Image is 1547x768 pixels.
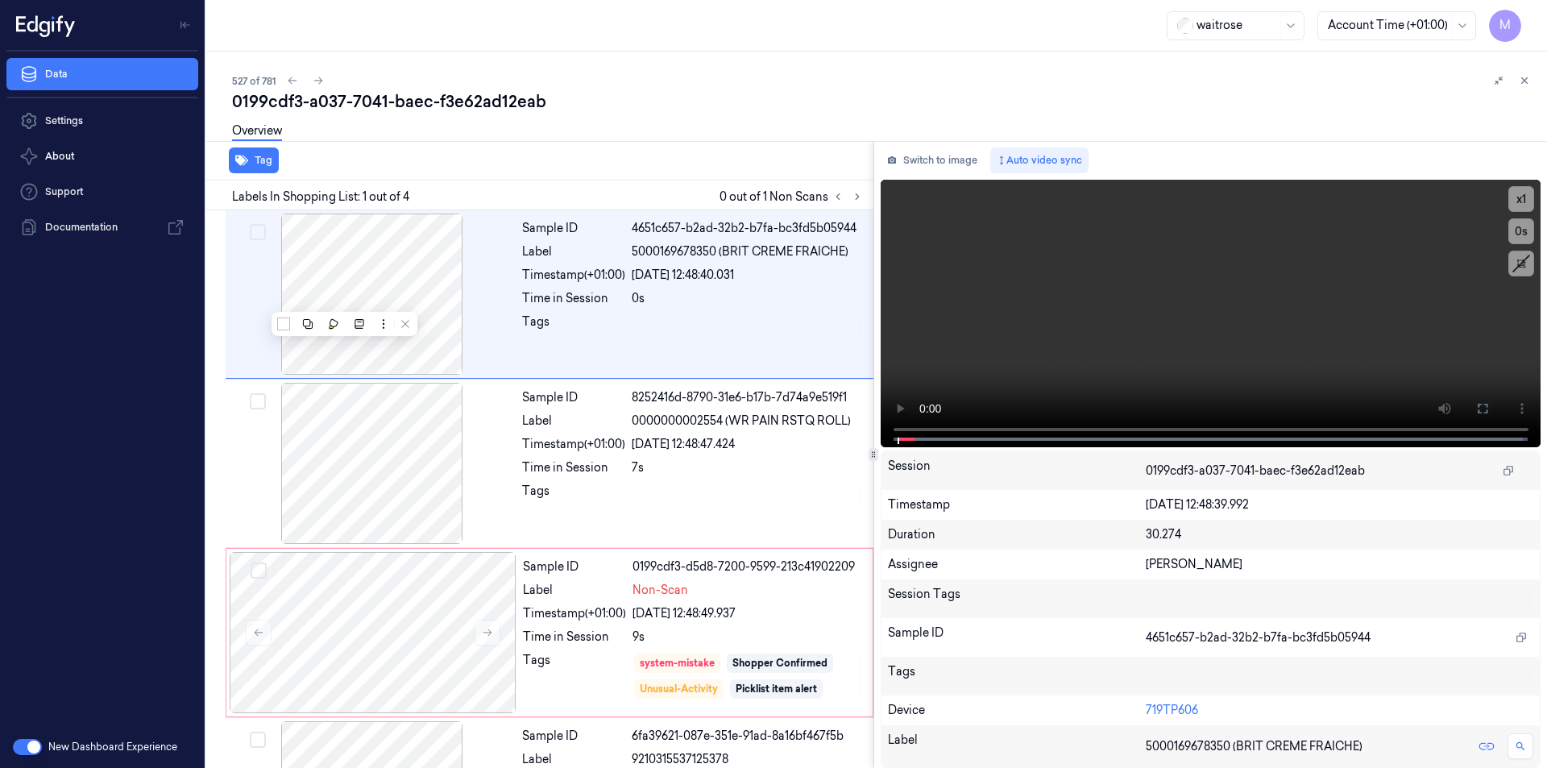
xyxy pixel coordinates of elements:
[632,436,864,453] div: [DATE] 12:48:47.424
[720,187,867,206] span: 0 out of 1 Non Scans
[632,751,728,768] span: 9210315537125378
[888,625,1147,650] div: Sample ID
[522,413,625,430] div: Label
[632,582,688,599] span: Non-Scan
[888,732,1147,761] div: Label
[232,74,276,88] span: 527 of 781
[232,122,282,141] a: Overview
[523,558,626,575] div: Sample ID
[881,147,984,173] button: Switch to image
[632,605,863,622] div: [DATE] 12:48:49.937
[632,290,864,307] div: 0s
[250,732,266,748] button: Select row
[6,140,198,172] button: About
[888,702,1147,719] div: Device
[888,556,1147,573] div: Assignee
[229,147,279,173] button: Tag
[232,90,1534,113] div: 0199cdf3-a037-7041-baec-f3e62ad12eab
[632,459,864,476] div: 7s
[522,243,625,260] div: Label
[632,558,863,575] div: 0199cdf3-d5d8-7200-9599-213c41902209
[1146,629,1371,646] span: 4651c657-b2ad-32b2-b7fa-bc3fd5b05944
[522,389,625,406] div: Sample ID
[1146,463,1365,479] span: 0199cdf3-a037-7041-baec-f3e62ad12eab
[522,459,625,476] div: Time in Session
[732,656,827,670] div: Shopper Confirmed
[1146,738,1362,755] span: 5000169678350 (BRIT CREME FRAICHE)
[232,189,409,205] span: Labels In Shopping List: 1 out of 4
[736,682,817,696] div: Picklist item alert
[1146,556,1533,573] div: [PERSON_NAME]
[1489,10,1521,42] button: M
[632,728,864,745] div: 6fa39621-087e-351e-91ad-8a16bf467f5b
[523,652,626,700] div: Tags
[250,224,266,240] button: Select row
[632,243,848,260] span: 5000169678350 (BRIT CREME FRAICHE)
[522,728,625,745] div: Sample ID
[1508,218,1534,244] button: 0s
[251,563,267,579] button: Select row
[522,313,625,339] div: Tags
[6,105,198,137] a: Settings
[522,751,625,768] div: Label
[523,605,626,622] div: Timestamp (+01:00)
[888,458,1147,484] div: Session
[522,290,625,307] div: Time in Session
[888,526,1147,543] div: Duration
[632,629,863,646] div: 9s
[522,220,625,237] div: Sample ID
[990,147,1089,173] button: Auto video sync
[523,629,626,646] div: Time in Session
[888,663,1147,689] div: Tags
[172,12,198,38] button: Toggle Navigation
[6,211,198,243] a: Documentation
[522,483,625,509] div: Tags
[6,176,198,208] a: Support
[523,582,626,599] div: Label
[250,393,266,409] button: Select row
[522,267,625,284] div: Timestamp (+01:00)
[1508,186,1534,212] button: x1
[6,58,198,90] a: Data
[632,413,851,430] span: 0000000002554 (WR PAIN RSTQ ROLL)
[1146,702,1533,719] div: 719TP606
[640,656,715,670] div: system-mistake
[632,267,864,284] div: [DATE] 12:48:40.031
[522,436,625,453] div: Timestamp (+01:00)
[640,682,718,696] div: Unusual-Activity
[632,220,864,237] div: 4651c657-b2ad-32b2-b7fa-bc3fd5b05944
[1146,496,1533,513] div: [DATE] 12:48:39.992
[888,586,1147,612] div: Session Tags
[888,496,1147,513] div: Timestamp
[632,389,864,406] div: 8252416d-8790-31e6-b17b-7d74a9e519f1
[1146,526,1533,543] div: 30.274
